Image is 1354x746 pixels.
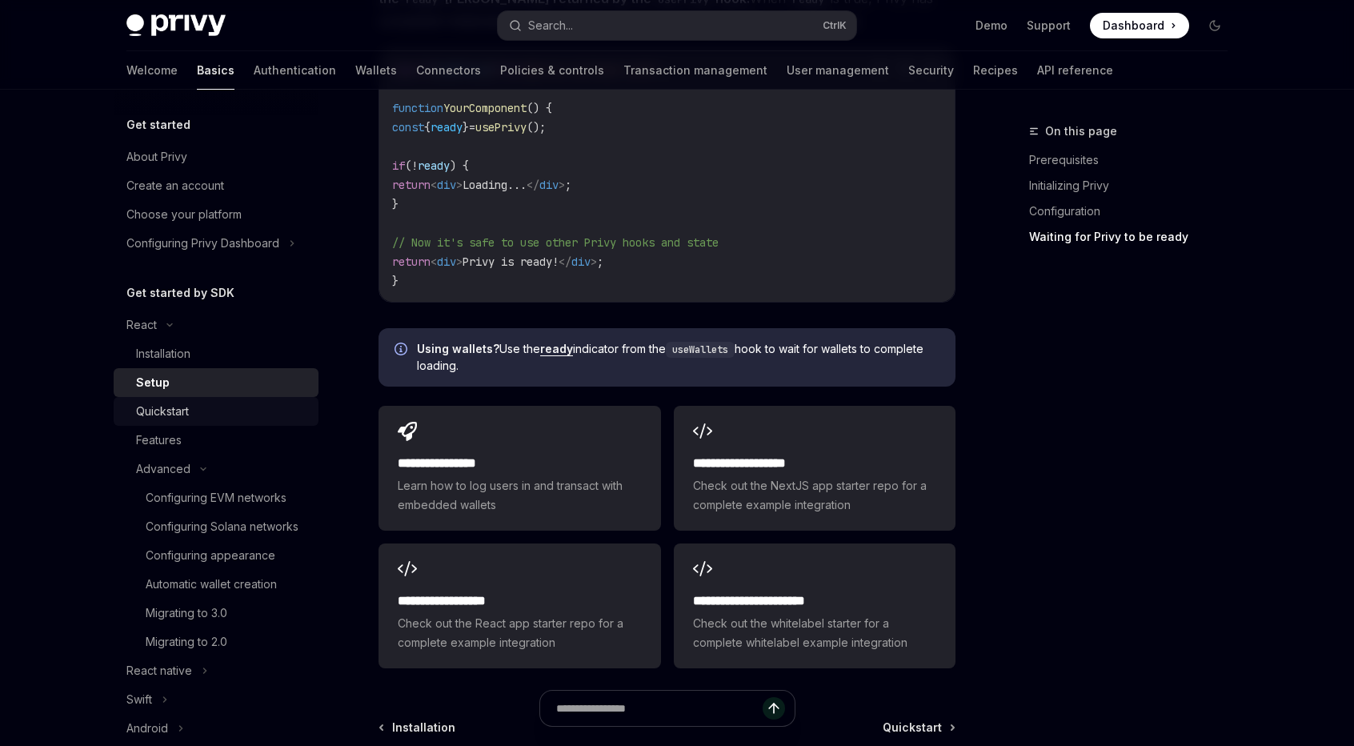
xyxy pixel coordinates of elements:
div: Migrating to 3.0 [146,604,227,623]
span: < [431,178,437,192]
div: Setup [136,373,170,392]
span: Ctrl K [823,19,847,32]
span: div [571,255,591,269]
a: Configuring appearance [114,541,318,570]
div: About Privy [126,147,187,166]
span: ; [565,178,571,192]
span: usePrivy [475,120,527,134]
span: > [456,255,463,269]
span: Privy is ready! [463,255,559,269]
span: < [431,255,437,269]
span: return [392,178,431,192]
a: ready [540,342,573,356]
div: Migrating to 2.0 [146,632,227,652]
span: if [392,158,405,173]
span: ) { [450,158,469,173]
a: **** **** **** ***Check out the React app starter repo for a complete example integration [379,543,660,668]
div: Installation [136,344,190,363]
span: function [392,101,443,115]
span: } [463,120,469,134]
span: } [392,274,399,288]
a: Choose your platform [114,200,318,229]
a: Support [1027,18,1071,34]
img: dark logo [126,14,226,37]
h5: Get started [126,115,190,134]
span: Check out the whitelabel starter for a complete whitelabel example integration [693,614,936,652]
div: Search... [528,16,573,35]
span: > [591,255,597,269]
a: Recipes [973,51,1018,90]
svg: Info [395,343,411,359]
strong: Using wallets? [417,342,499,355]
span: // Now it's safe to use other Privy hooks and state [392,235,719,250]
div: Quickstart [136,402,189,421]
span: div [437,255,456,269]
span: () { [527,101,552,115]
span: const [392,120,424,134]
span: } [392,197,399,211]
a: Waiting for Privy to be ready [1029,224,1240,250]
a: Authentication [254,51,336,90]
span: </ [559,255,571,269]
h5: Get started by SDK [126,283,234,303]
a: Wallets [355,51,397,90]
code: useWallets [666,342,735,358]
a: **** **** **** **** ***Check out the whitelabel starter for a complete whitelabel example integra... [674,543,955,668]
div: Create an account [126,176,224,195]
a: Security [908,51,954,90]
div: Automatic wallet creation [146,575,277,594]
span: Use the indicator from the hook to wait for wallets to complete loading. [417,341,939,374]
span: Dashboard [1103,18,1164,34]
span: Check out the React app starter repo for a complete example integration [398,614,641,652]
span: > [559,178,565,192]
div: Features [136,431,182,450]
div: Configuring appearance [146,546,275,565]
span: Check out the NextJS app starter repo for a complete example integration [693,476,936,515]
a: Configuration [1029,199,1240,224]
a: **** **** **** *Learn how to log users in and transact with embedded wallets [379,406,660,531]
button: Search...CtrlK [498,11,856,40]
a: Transaction management [623,51,767,90]
span: (); [527,120,546,134]
span: </ [527,178,539,192]
a: Quickstart [114,397,318,426]
span: YourComponent [443,101,527,115]
a: API reference [1037,51,1113,90]
div: React native [126,661,192,680]
a: Features [114,426,318,455]
a: Connectors [416,51,481,90]
a: Welcome [126,51,178,90]
div: Configuring EVM networks [146,488,286,507]
span: On this page [1045,122,1117,141]
button: Toggle dark mode [1202,13,1228,38]
div: Configuring Solana networks [146,517,298,536]
a: User management [787,51,889,90]
a: Policies & controls [500,51,604,90]
a: Create an account [114,171,318,200]
span: { [424,120,431,134]
span: Loading... [463,178,527,192]
span: = [469,120,475,134]
span: div [539,178,559,192]
a: Demo [975,18,1007,34]
div: Configuring Privy Dashboard [126,234,279,253]
a: Migrating to 2.0 [114,628,318,656]
a: Initializing Privy [1029,173,1240,199]
span: return [392,255,431,269]
span: ; [597,255,603,269]
div: Advanced [136,459,190,479]
a: About Privy [114,142,318,171]
span: ! [411,158,418,173]
a: Prerequisites [1029,147,1240,173]
a: Setup [114,368,318,397]
span: ready [431,120,463,134]
a: Basics [197,51,234,90]
div: Swift [126,690,152,709]
div: Android [126,719,168,738]
a: Configuring EVM networks [114,483,318,512]
div: Choose your platform [126,205,242,224]
span: > [456,178,463,192]
span: div [437,178,456,192]
span: ( [405,158,411,173]
a: Automatic wallet creation [114,570,318,599]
